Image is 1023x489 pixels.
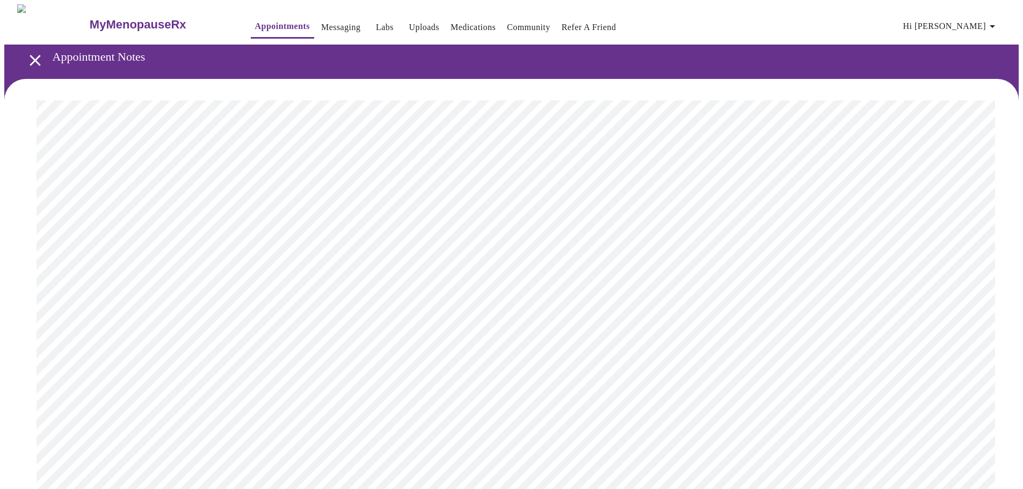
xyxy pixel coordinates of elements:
[376,20,394,35] a: Labs
[251,16,314,39] button: Appointments
[899,16,1003,37] button: Hi [PERSON_NAME]
[562,20,616,35] a: Refer a Friend
[451,20,496,35] a: Medications
[404,17,444,38] button: Uploads
[317,17,365,38] button: Messaging
[409,20,439,35] a: Uploads
[88,6,229,43] a: MyMenopauseRx
[903,19,999,34] span: Hi [PERSON_NAME]
[17,4,88,45] img: MyMenopauseRx Logo
[446,17,500,38] button: Medications
[19,45,51,76] button: open drawer
[321,20,360,35] a: Messaging
[507,20,550,35] a: Community
[90,18,186,32] h3: MyMenopauseRx
[53,50,963,64] h3: Appointment Notes
[367,17,402,38] button: Labs
[503,17,555,38] button: Community
[557,17,621,38] button: Refer a Friend
[255,19,310,34] a: Appointments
